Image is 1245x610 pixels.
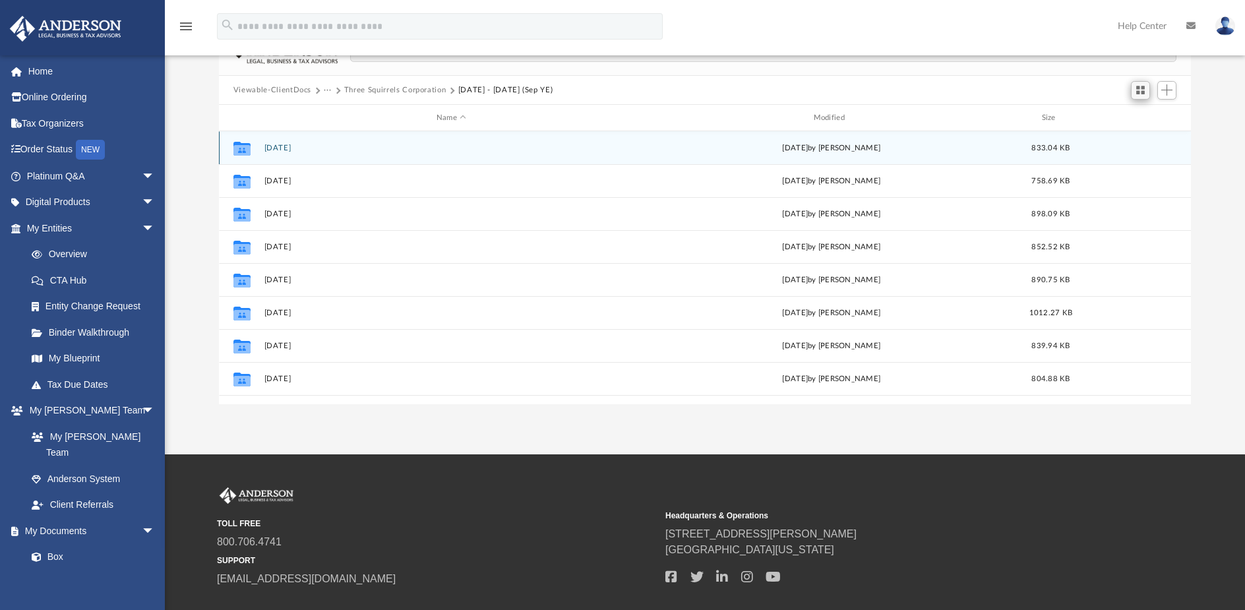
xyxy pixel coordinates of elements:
span: 833.04 KB [1031,144,1070,152]
div: [DATE] by [PERSON_NAME] [644,175,1019,187]
button: [DATE] [264,243,638,251]
span: 852.52 KB [1031,243,1070,251]
img: Anderson Advisors Platinum Portal [217,487,296,504]
a: My Blueprint [18,346,168,372]
a: [GEOGRAPHIC_DATA][US_STATE] [665,544,834,555]
span: arrow_drop_down [142,398,168,425]
button: Viewable-ClientDocs [233,84,311,96]
button: Switch to Grid View [1131,81,1151,100]
button: [DATE] [264,375,638,383]
span: 758.69 KB [1031,177,1070,185]
a: Anderson System [18,466,168,492]
div: grid [219,131,1191,404]
a: 800.706.4741 [217,536,282,547]
a: My Entitiesarrow_drop_down [9,215,175,241]
a: Binder Walkthrough [18,319,175,346]
div: [DATE] by [PERSON_NAME] [644,373,1019,385]
button: Three Squirrels Corporation [344,84,446,96]
img: Anderson Advisors Platinum Portal [6,16,125,42]
a: Overview [18,241,175,268]
div: NEW [76,140,105,160]
small: Headquarters & Operations [665,510,1105,522]
a: Tax Organizers [9,110,175,137]
a: My Documentsarrow_drop_down [9,518,168,544]
a: menu [178,25,194,34]
a: CTA Hub [18,267,175,293]
button: [DATE] [264,144,638,152]
a: [STREET_ADDRESS][PERSON_NAME] [665,528,857,539]
button: [DATE] [264,177,638,185]
small: SUPPORT [217,555,656,566]
a: Order StatusNEW [9,137,175,164]
div: [DATE] by [PERSON_NAME] [644,307,1019,319]
button: [DATE] [264,276,638,284]
a: Platinum Q&Aarrow_drop_down [9,163,175,189]
a: Online Ordering [9,84,175,111]
a: My [PERSON_NAME] Team [18,423,162,466]
small: TOLL FREE [217,518,656,530]
span: 898.09 KB [1031,210,1070,218]
i: search [220,18,235,32]
a: Digital Productsarrow_drop_down [9,189,175,216]
a: Box [18,544,162,570]
span: 839.94 KB [1031,342,1070,350]
button: ··· [324,84,332,96]
a: [EMAIL_ADDRESS][DOMAIN_NAME] [217,573,396,584]
img: User Pic [1215,16,1235,36]
div: [DATE] by [PERSON_NAME] [644,340,1019,352]
button: [DATE] [264,309,638,317]
span: 890.75 KB [1031,276,1070,284]
div: id [225,112,258,124]
div: [DATE] by [PERSON_NAME] [644,208,1019,220]
a: Home [9,58,175,84]
div: [DATE] by [PERSON_NAME] [644,241,1019,253]
span: arrow_drop_down [142,215,168,242]
span: 804.88 KB [1031,375,1070,382]
div: [DATE] by [PERSON_NAME] [644,274,1019,286]
button: Add [1157,81,1177,100]
div: Modified [644,112,1018,124]
button: [DATE] - [DATE] (Sep YE) [458,84,553,96]
button: [DATE] [264,342,638,350]
i: menu [178,18,194,34]
a: Client Referrals [18,492,168,518]
span: 1012.27 KB [1029,309,1073,317]
span: arrow_drop_down [142,518,168,545]
div: id [1083,112,1175,124]
a: Entity Change Request [18,293,175,320]
div: Name [263,112,638,124]
button: [DATE] [264,210,638,218]
a: Tax Due Dates [18,371,175,398]
div: [DATE] by [PERSON_NAME] [644,142,1019,154]
span: arrow_drop_down [142,163,168,190]
span: arrow_drop_down [142,189,168,216]
a: My [PERSON_NAME] Teamarrow_drop_down [9,398,168,424]
div: Size [1024,112,1077,124]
